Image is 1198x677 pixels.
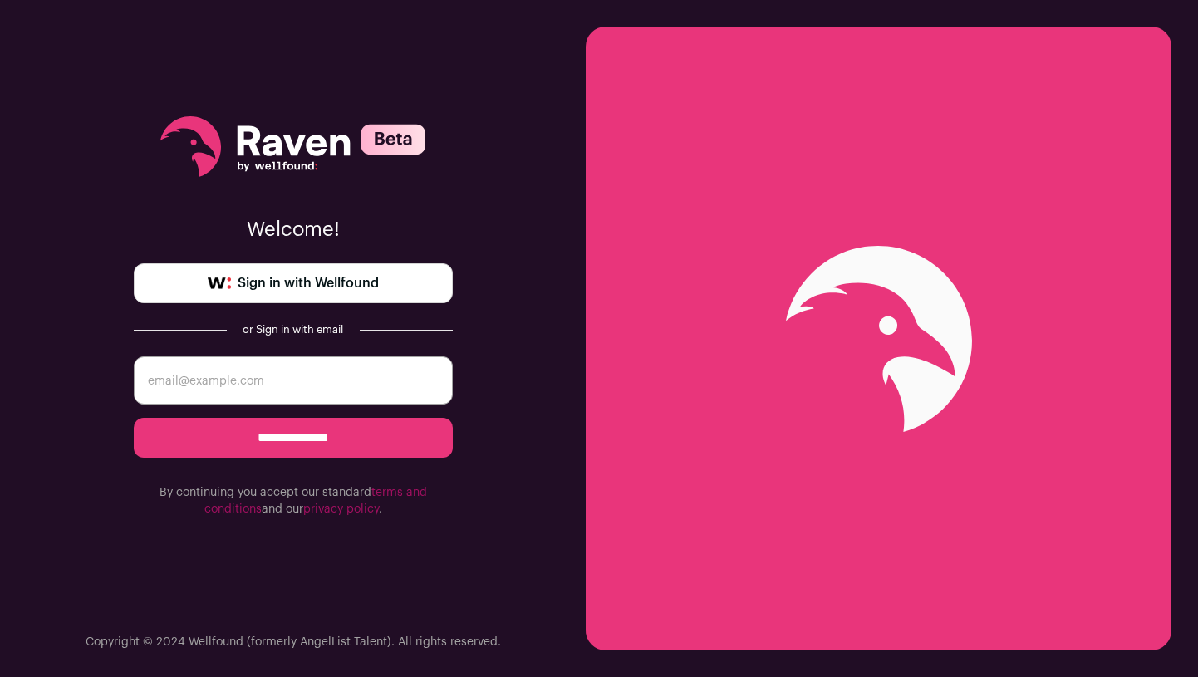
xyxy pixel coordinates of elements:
[134,356,453,405] input: email@example.com
[134,484,453,518] p: By continuing you accept our standard and our .
[208,277,231,289] img: wellfound-symbol-flush-black-fb3c872781a75f747ccb3a119075da62bfe97bd399995f84a933054e44a575c4.png
[303,503,379,515] a: privacy policy
[134,217,453,243] p: Welcome!
[134,263,453,303] a: Sign in with Wellfound
[240,323,346,336] div: or Sign in with email
[238,273,379,293] span: Sign in with Wellfound
[86,634,501,650] p: Copyright © 2024 Wellfound (formerly AngelList Talent). All rights reserved.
